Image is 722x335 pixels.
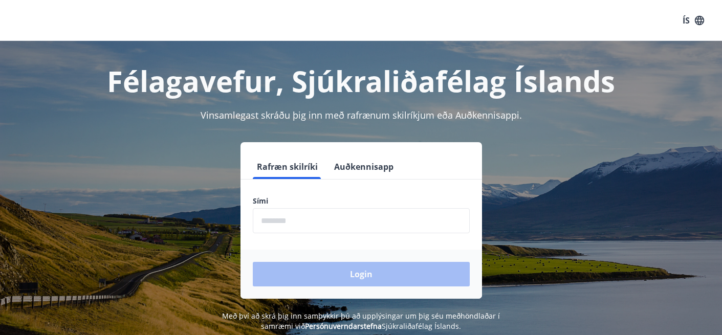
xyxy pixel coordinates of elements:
button: Auðkennisapp [330,154,398,179]
h1: Félagavefur, Sjúkraliðafélag Íslands [12,61,710,100]
a: Persónuverndarstefna [305,321,382,331]
button: ÍS [677,11,710,30]
button: Rafræn skilríki [253,154,322,179]
span: Vinsamlegast skráðu þig inn með rafrænum skilríkjum eða Auðkennisappi. [201,109,522,121]
label: Sími [253,196,470,206]
span: Með því að skrá þig inn samþykkir þú að upplýsingar um þig séu meðhöndlaðar í samræmi við Sjúkral... [222,311,500,331]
